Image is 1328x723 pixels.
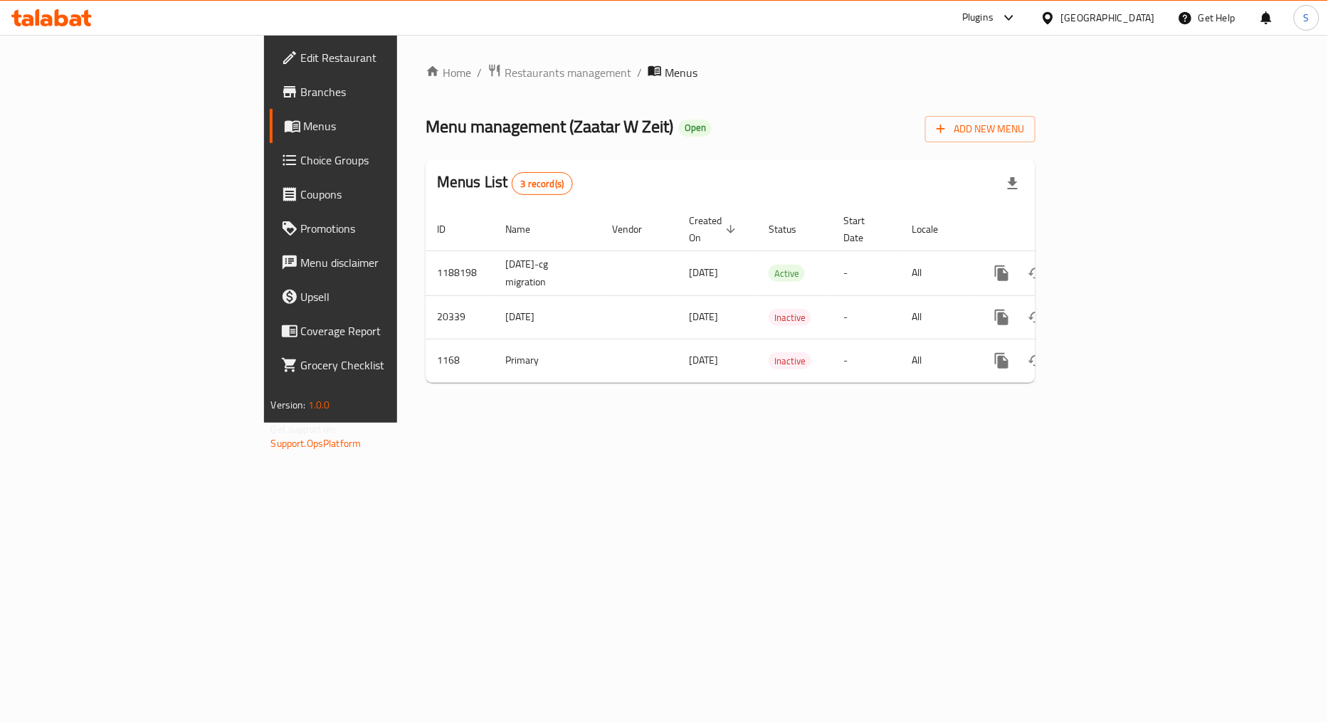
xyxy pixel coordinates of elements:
a: Menus [270,109,486,143]
td: [DATE] [494,295,601,339]
span: Locale [912,221,957,238]
td: All [900,250,974,295]
span: Coverage Report [301,322,475,339]
span: 1.0.0 [308,396,330,414]
div: [GEOGRAPHIC_DATA] [1061,10,1155,26]
a: Coverage Report [270,314,486,348]
button: Change Status [1019,300,1053,334]
span: Menu disclaimer [301,254,475,271]
span: Menu management ( Zaatar W Zeit ) [426,110,673,142]
div: Open [679,120,712,137]
a: Coupons [270,177,486,211]
span: 3 record(s) [512,177,573,191]
span: S [1304,10,1309,26]
span: Coupons [301,186,475,203]
span: Inactive [769,310,811,326]
nav: breadcrumb [426,63,1035,82]
span: Active [769,265,805,282]
span: Get support on: [271,420,337,438]
span: Menus [665,64,697,81]
a: Upsell [270,280,486,314]
span: Upsell [301,288,475,305]
h2: Menus List [437,171,573,195]
span: Restaurants management [505,64,631,81]
span: [DATE] [689,263,718,282]
div: Inactive [769,352,811,369]
td: All [900,295,974,339]
td: [DATE]-cg migration [494,250,601,295]
span: Menus [304,117,475,134]
span: Inactive [769,353,811,369]
span: Vendor [612,221,660,238]
span: Name [505,221,549,238]
td: - [832,250,900,295]
span: Open [679,122,712,134]
button: more [985,300,1019,334]
td: All [900,339,974,382]
div: Total records count [512,172,574,195]
div: Plugins [962,9,994,26]
td: - [832,339,900,382]
a: Support.OpsPlatform [271,434,362,453]
button: more [985,344,1019,378]
li: / [637,64,642,81]
button: Change Status [1019,344,1053,378]
span: Choice Groups [301,152,475,169]
button: Change Status [1019,256,1053,290]
span: Grocery Checklist [301,357,475,374]
span: Promotions [301,220,475,237]
span: Created On [689,212,740,246]
span: ID [437,221,464,238]
a: Menu disclaimer [270,246,486,280]
button: Add New Menu [925,116,1035,142]
a: Branches [270,75,486,109]
span: Status [769,221,815,238]
td: Primary [494,339,601,382]
span: [DATE] [689,307,718,326]
a: Grocery Checklist [270,348,486,382]
span: Add New Menu [937,120,1024,138]
a: Restaurants management [488,63,631,82]
span: Edit Restaurant [301,49,475,66]
a: Promotions [270,211,486,246]
a: Edit Restaurant [270,41,486,75]
div: Export file [996,167,1030,201]
span: [DATE] [689,351,718,369]
span: Branches [301,83,475,100]
th: Actions [974,208,1133,251]
table: enhanced table [426,208,1133,383]
td: - [832,295,900,339]
a: Choice Groups [270,143,486,177]
span: Start Date [843,212,883,246]
span: Version: [271,396,306,414]
button: more [985,256,1019,290]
